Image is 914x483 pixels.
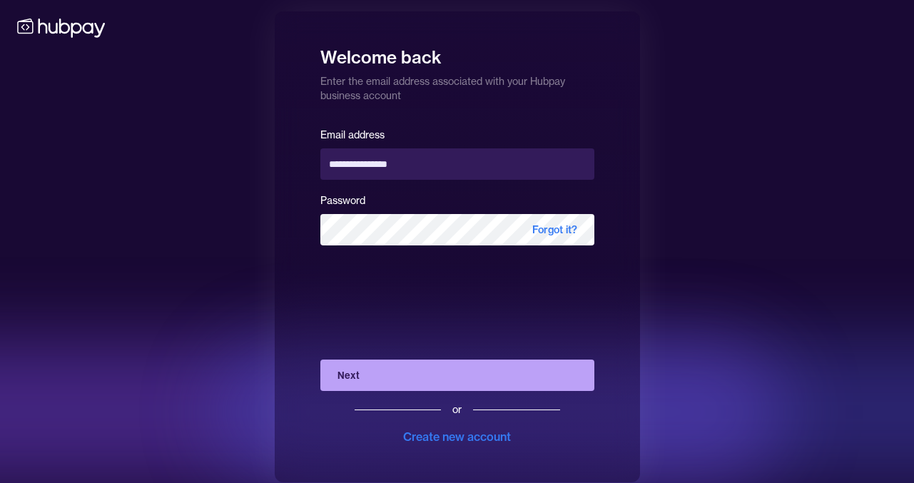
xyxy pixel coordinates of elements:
label: Password [320,194,365,207]
span: Forgot it? [515,214,594,245]
h1: Welcome back [320,37,594,68]
div: Create new account [403,428,511,445]
p: Enter the email address associated with your Hubpay business account [320,68,594,103]
label: Email address [320,128,385,141]
div: or [452,402,462,417]
button: Next [320,360,594,391]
